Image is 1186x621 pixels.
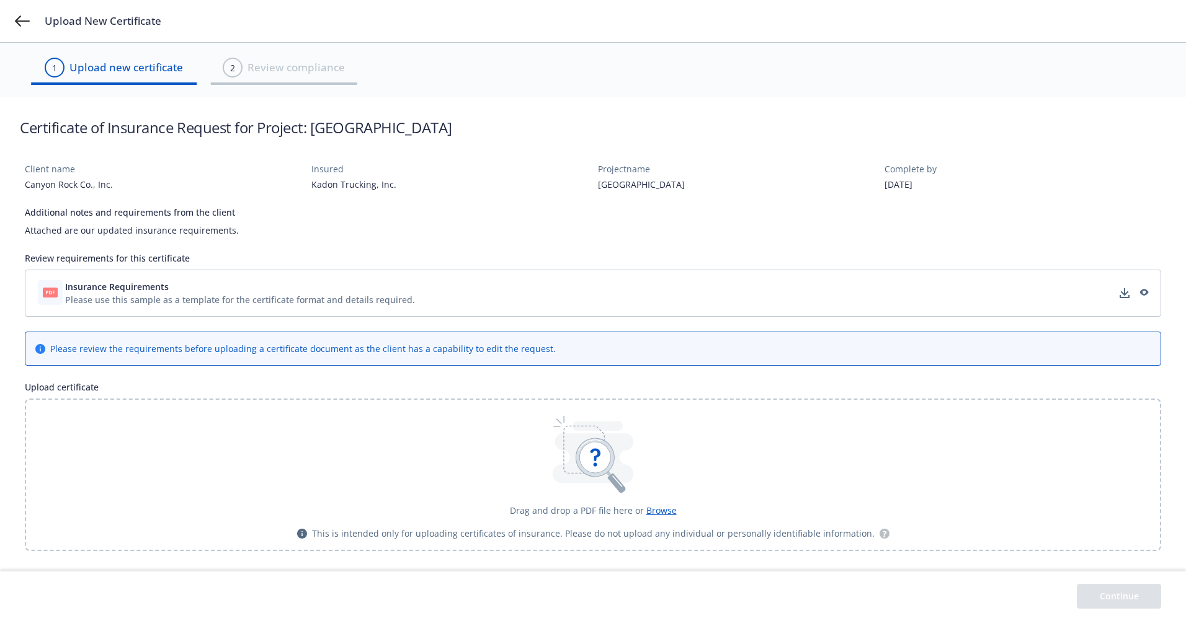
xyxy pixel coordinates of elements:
[598,178,875,191] div: [GEOGRAPHIC_DATA]
[646,504,677,516] span: Browse
[885,162,1161,175] div: Complete by
[25,224,1161,237] div: Attached are our updated insurance requirements.
[45,14,161,29] span: Upload New Certificate
[25,178,301,191] div: Canyon Rock Co., Inc.
[25,206,1161,219] div: Additional notes and requirements from the client
[20,117,452,138] h1: Certificate of Insurance Request for Project: [GEOGRAPHIC_DATA]
[247,59,345,76] span: Review compliance
[65,280,415,293] button: Insurance Requirements
[50,342,556,355] div: Please review the requirements before uploading a certificate document as the client has a capabi...
[25,270,1161,317] div: Insurance RequirementsPlease use this sample as a template for the certificate format and details...
[312,527,875,540] span: This is intended only for uploading certificates of insurance. Please do not upload any individua...
[510,504,677,517] div: Drag and drop a PDF file here or
[230,61,235,74] div: 2
[598,162,875,175] div: Project name
[311,162,588,175] div: Insured
[885,178,1161,191] div: [DATE]
[1136,286,1151,301] a: preview
[65,293,415,306] div: Please use this sample as a template for the certificate format and details required.
[311,178,588,191] div: Kadon Trucking, Inc.
[25,162,301,175] div: Client name
[25,381,1161,394] div: Upload certificate
[1117,286,1132,301] a: download
[69,59,183,76] span: Upload new certificate
[65,280,169,293] span: Insurance Requirements
[25,252,1161,265] div: Review requirements for this certificate
[52,61,57,74] div: 1
[25,399,1161,551] div: Drag and drop a PDF file here or BrowseThis is intended only for uploading certificates of insura...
